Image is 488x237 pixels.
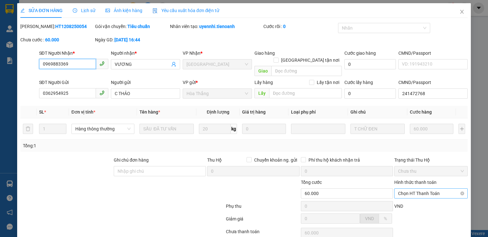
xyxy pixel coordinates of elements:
[71,109,95,115] span: Đơn vị tính
[394,157,468,164] div: Trạng thái Thu Hộ
[398,79,468,86] div: CMND/Passport
[23,142,189,149] div: Tổng: 1
[73,8,95,13] span: Lịch sử
[75,124,131,134] span: Hàng thông thường
[269,88,342,98] input: Dọc đường
[99,61,105,66] span: phone
[55,24,87,29] b: HT1208250054
[186,59,248,69] span: Thủ Đức
[20,23,94,30] div: [PERSON_NAME]:
[225,203,300,214] div: Phụ thu
[301,180,322,185] span: Tổng cước
[410,109,432,115] span: Cước hàng
[384,216,387,221] span: %
[231,124,237,134] span: kg
[39,109,44,115] span: SL
[458,124,465,134] button: plus
[20,8,63,13] span: SỬA ĐƠN HÀNG
[95,36,168,43] div: Ngày GD:
[186,89,248,98] span: Hòa Thắng
[453,3,471,21] button: Close
[306,157,363,164] span: Phí thu hộ khách nhận trả
[183,51,200,56] span: VP Nhận
[394,180,437,185] label: Hình thức thanh toán
[105,8,110,13] span: picture
[114,37,140,42] b: [DATE] 16:44
[45,37,59,42] b: 60.000
[95,23,168,30] div: Gói vận chuyển:
[183,79,252,86] div: VP gửi
[344,88,396,99] input: Cước lấy hàng
[111,50,180,57] div: Người nhận
[152,8,158,13] img: icon
[139,124,194,134] input: VD: Bàn, Ghế
[207,109,229,115] span: Định lượng
[114,166,206,176] input: Ghi chú đơn hàng
[127,24,150,29] b: Tiêu chuẩn
[459,9,464,14] span: close
[460,192,464,195] span: close-circle
[111,79,180,86] div: Người gửi
[23,124,33,134] button: delete
[252,157,300,164] span: Chuyển khoản ng. gửi
[365,216,374,221] span: VND
[171,62,176,67] span: user-add
[314,79,342,86] span: Lấy tận nơi
[263,23,337,30] div: Cước rồi :
[288,106,348,118] th: Loại phụ phí
[207,157,222,163] span: Thu Hộ
[344,80,373,85] label: Cước lấy hàng
[283,24,286,29] b: 0
[99,90,105,95] span: phone
[350,124,405,134] input: Ghi Chú
[254,88,269,98] span: Lấy
[199,24,235,29] b: uyennhi.tienoanh
[39,79,108,86] div: SĐT Người Gửi
[398,50,468,57] div: CMND/Passport
[254,80,273,85] span: Lấy hàng
[139,109,160,115] span: Tên hàng
[73,8,77,13] span: clock-circle
[225,215,300,227] div: Giảm giá
[348,106,407,118] th: Ghi chú
[398,189,464,198] span: Chọn HT Thanh Toán
[344,51,376,56] label: Cước giao hàng
[105,8,142,13] span: Ảnh kiện hàng
[114,157,149,163] label: Ghi chú đơn hàng
[398,166,464,176] span: Chưa thu
[170,23,262,30] div: Nhân viên tạo:
[39,50,108,57] div: SĐT Người Nhận
[344,59,396,69] input: Cước giao hàng
[394,204,403,209] span: VND
[20,8,25,13] span: edit
[152,8,220,13] span: Yêu cầu xuất hóa đơn điện tử
[254,51,275,56] span: Giao hàng
[20,36,94,43] div: Chưa cước :
[254,66,271,76] span: Giao
[410,124,453,134] input: 0
[271,66,342,76] input: Dọc đường
[279,57,342,64] span: [GEOGRAPHIC_DATA] tận nơi
[242,109,266,115] span: Giá trị hàng
[242,124,286,134] input: 0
